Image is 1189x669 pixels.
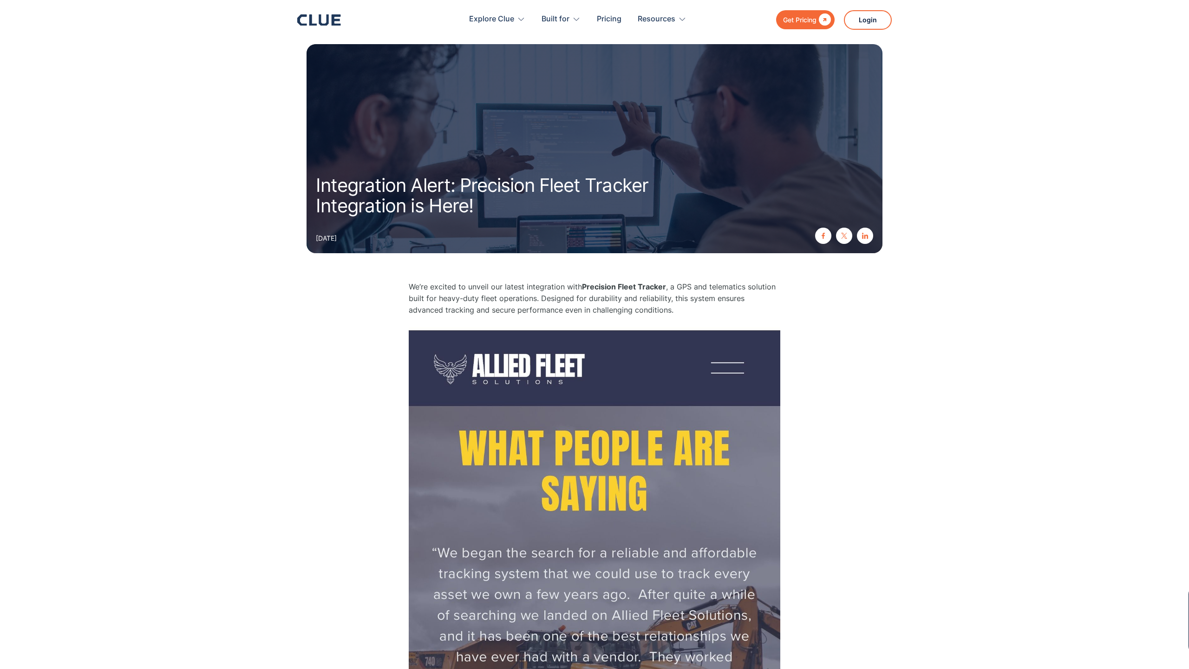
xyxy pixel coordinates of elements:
[841,233,847,239] img: twitter X icon
[783,14,817,26] div: Get Pricing
[817,14,831,26] div: 
[597,5,621,34] a: Pricing
[316,232,337,244] div: [DATE]
[638,5,686,34] div: Resources
[776,10,835,29] a: Get Pricing
[409,281,780,316] p: We’re excited to unveil our latest integration with , a GPS and telematics solution built for hea...
[844,10,892,30] a: Login
[542,5,569,34] div: Built for
[542,5,581,34] div: Built for
[862,233,868,239] img: linkedin icon
[820,233,826,239] img: facebook icon
[316,175,706,216] h1: Integration Alert: Precision Fleet Tracker Integration is Here!
[582,282,666,291] strong: Precision Fleet Tracker
[638,5,675,34] div: Resources
[469,5,514,34] div: Explore Clue
[469,5,525,34] div: Explore Clue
